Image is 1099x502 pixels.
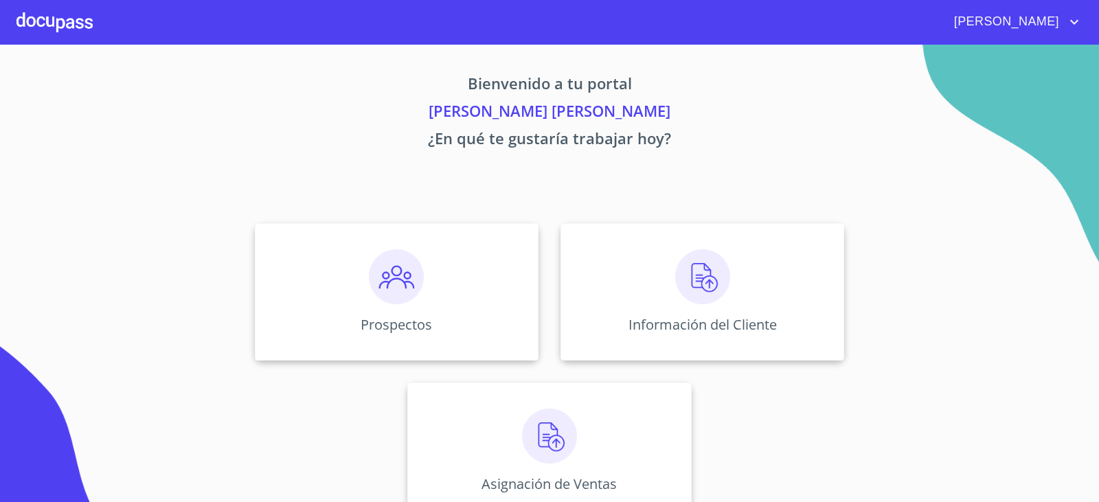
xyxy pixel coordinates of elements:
[944,11,1083,33] button: account of current user
[126,127,973,155] p: ¿En qué te gustaría trabajar hoy?
[481,475,617,493] p: Asignación de Ventas
[126,72,973,100] p: Bienvenido a tu portal
[126,100,973,127] p: [PERSON_NAME] [PERSON_NAME]
[628,315,777,334] p: Información del Cliente
[369,249,424,304] img: prospectos.png
[675,249,730,304] img: carga.png
[522,409,577,464] img: carga.png
[361,315,432,334] p: Prospectos
[944,11,1066,33] span: [PERSON_NAME]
